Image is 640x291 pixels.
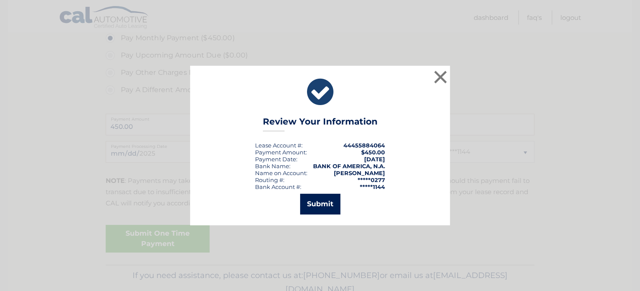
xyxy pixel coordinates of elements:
[255,149,307,156] div: Payment Amount:
[361,149,385,156] span: $450.00
[263,116,378,131] h3: Review Your Information
[364,156,385,163] span: [DATE]
[432,68,449,86] button: ×
[255,156,297,163] div: :
[255,183,301,190] div: Bank Account #:
[255,176,284,183] div: Routing #:
[255,169,307,176] div: Name on Account:
[255,163,291,169] div: Bank Name:
[300,194,340,214] button: Submit
[313,163,385,169] strong: BANK OF AMERICA, N.A.
[255,142,303,149] div: Lease Account #:
[343,142,385,149] strong: 44455884064
[255,156,296,163] span: Payment Date
[334,169,385,176] strong: [PERSON_NAME]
